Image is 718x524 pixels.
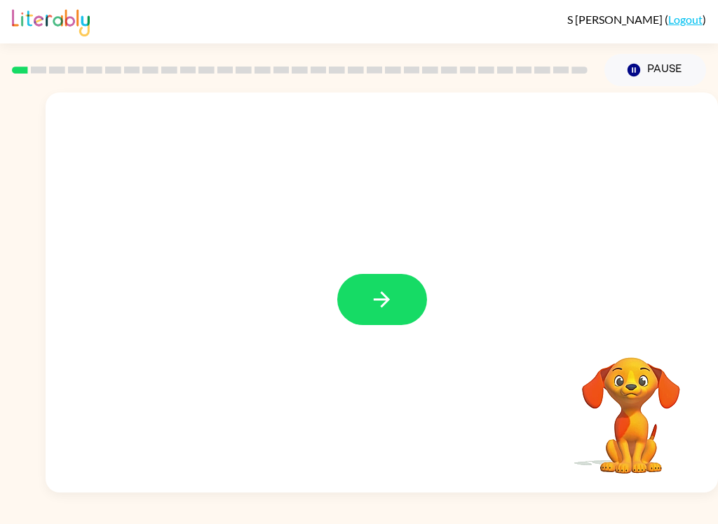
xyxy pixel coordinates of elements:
[668,13,703,26] a: Logout
[12,6,90,36] img: Literably
[567,13,706,26] div: ( )
[567,13,665,26] span: S [PERSON_NAME]
[561,336,701,476] video: Your browser must support playing .mp4 files to use Literably. Please try using another browser.
[604,54,706,86] button: Pause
